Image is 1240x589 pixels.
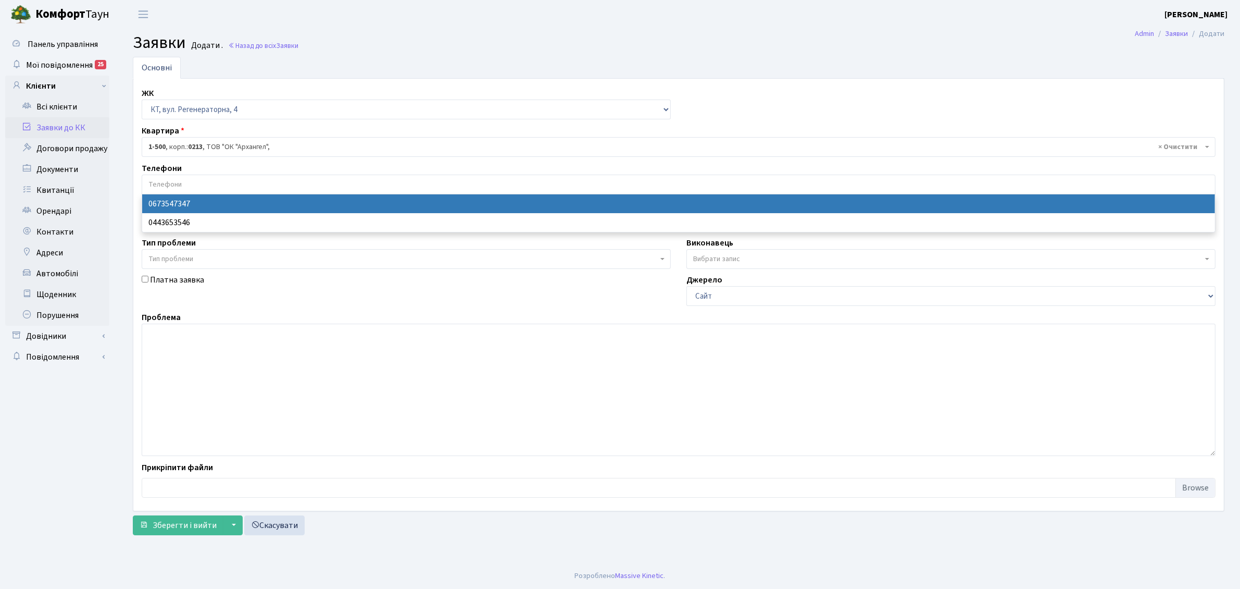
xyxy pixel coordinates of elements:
[244,516,305,535] a: Скасувати
[5,138,109,159] a: Договори продажу
[142,175,1215,194] input: Телефони
[5,34,109,55] a: Панель управління
[10,4,31,25] img: logo.png
[5,55,109,76] a: Мої повідомлення25
[5,117,109,138] a: Заявки до КК
[1164,9,1228,20] b: [PERSON_NAME]
[1158,142,1197,152] span: Видалити всі елементи
[5,347,109,367] a: Повідомлення
[153,520,217,531] span: Зберегти і вийти
[276,41,298,51] span: Заявки
[5,263,109,284] a: Автомобілі
[142,461,213,474] label: Прикріпити файли
[148,142,1203,152] span: <b>1-500</b>, корп.: <b>0213</b>, ТОВ "ОК "Архангел",
[5,76,109,96] a: Клієнти
[5,159,109,180] a: Документи
[5,284,109,305] a: Щоденник
[35,6,85,22] b: Комфорт
[95,60,106,69] div: 25
[26,59,93,71] span: Мої повідомлення
[148,142,166,152] b: 1-500
[686,237,733,249] label: Виконавець
[142,213,1215,232] li: 0443653546
[693,254,740,264] span: Вибрати запис
[616,570,664,581] a: Massive Kinetic
[5,96,109,117] a: Всі клієнти
[133,516,223,535] button: Зберегти і вийти
[1135,28,1154,39] a: Admin
[1119,23,1240,45] nav: breadcrumb
[686,274,722,286] label: Джерело
[133,57,181,79] a: Основні
[148,254,193,264] span: Тип проблеми
[28,39,98,50] span: Панель управління
[5,305,109,326] a: Порушення
[5,180,109,201] a: Квитанції
[142,125,184,137] label: Квартира
[188,142,203,152] b: 0213
[142,237,196,249] label: Тип проблеми
[1165,28,1188,39] a: Заявки
[5,242,109,263] a: Адреси
[189,41,223,51] small: Додати .
[130,6,156,23] button: Переключити навігацію
[142,194,1215,213] li: 0673547347
[228,41,298,51] a: Назад до всіхЗаявки
[1188,28,1224,40] li: Додати
[142,137,1216,157] span: <b>1-500</b>, корп.: <b>0213</b>, ТОВ "ОК "Архангел",
[150,274,204,286] label: Платна заявка
[142,162,182,175] label: Телефони
[5,222,109,242] a: Контакти
[35,6,109,23] span: Таун
[1164,8,1228,21] a: [PERSON_NAME]
[5,326,109,347] a: Довідники
[575,570,666,582] div: Розроблено .
[5,201,109,222] a: Орендарі
[142,311,181,324] label: Проблема
[142,87,154,100] label: ЖК
[133,31,186,55] span: Заявки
